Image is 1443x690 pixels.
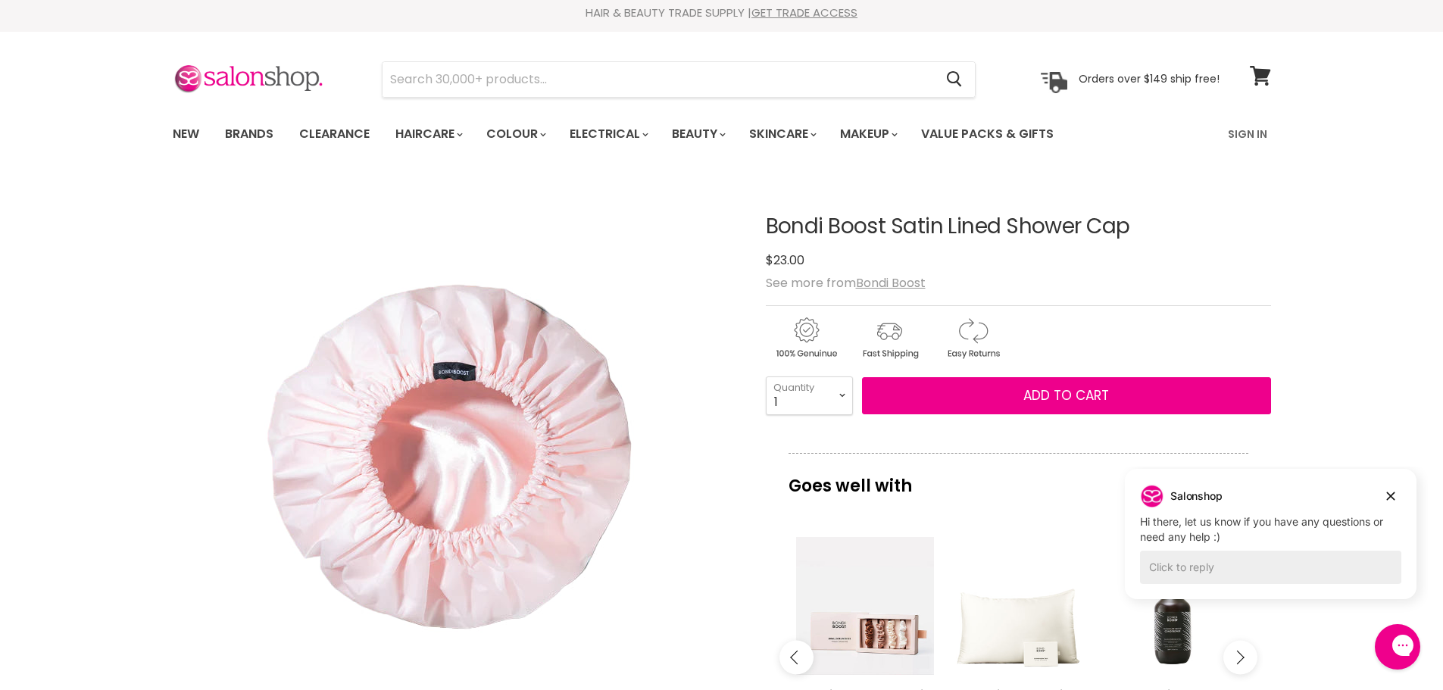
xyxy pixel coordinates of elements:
a: Electrical [558,118,657,150]
span: $23.00 [766,251,804,269]
input: Search [383,62,935,97]
a: Sign In [1219,118,1276,150]
a: Brands [214,118,285,150]
a: Makeup [829,118,907,150]
select: Quantity [766,376,853,414]
button: Search [935,62,975,97]
ul: Main menu [161,112,1142,156]
p: Orders over $149 ship free! [1079,72,1220,86]
img: Bondi Boost Satin Lined Shower Cap [228,233,682,687]
a: GET TRADE ACCESS [751,5,857,20]
img: shipping.gif [849,315,929,361]
span: Add to cart [1023,386,1109,404]
h1: Bondi Boost Satin Lined Shower Cap [766,215,1271,239]
form: Product [382,61,976,98]
iframe: Gorgias live chat messenger [1367,619,1428,675]
img: genuine.gif [766,315,846,361]
a: Beauty [661,118,735,150]
a: Colour [475,118,555,150]
img: returns.gif [932,315,1013,361]
p: Goes well with [789,453,1248,503]
button: Add to cart [862,377,1271,415]
a: Value Packs & Gifts [910,118,1065,150]
iframe: Gorgias live chat campaigns [1113,467,1428,622]
a: Bondi Boost [856,274,926,292]
a: Clearance [288,118,381,150]
a: New [161,118,211,150]
a: Haircare [384,118,472,150]
nav: Main [154,112,1290,156]
a: Skincare [738,118,826,150]
div: HAIR & BEAUTY TRADE SUPPLY | [154,5,1290,20]
span: See more from [766,274,926,292]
